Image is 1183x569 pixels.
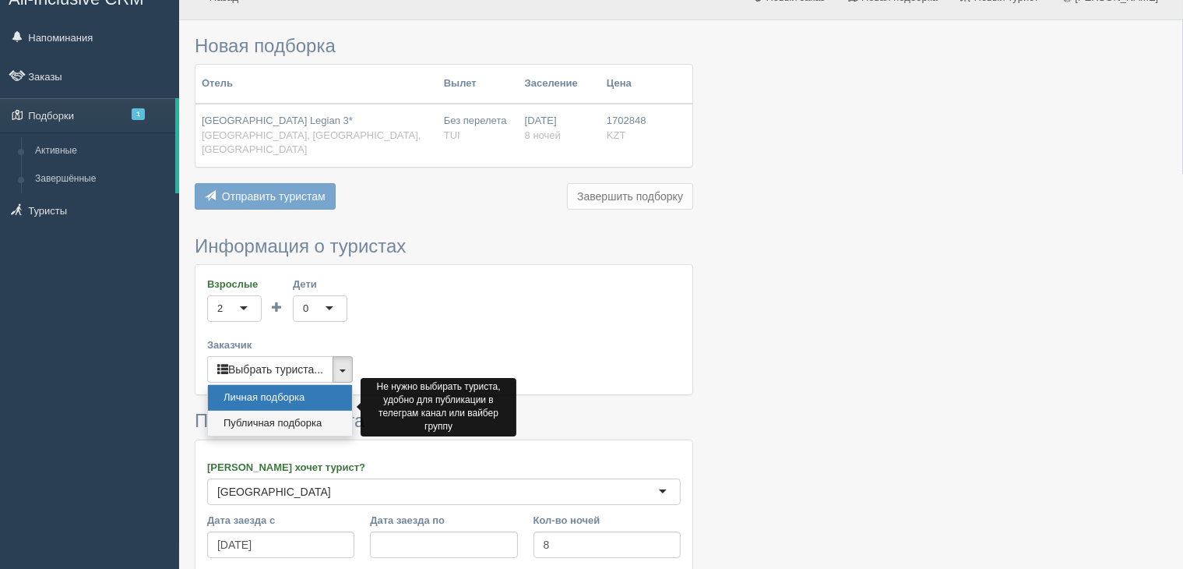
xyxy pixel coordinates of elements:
label: Дата заезда по [370,513,517,528]
th: Заселение [519,65,600,104]
th: Вылет [438,65,519,104]
span: TUI [444,129,460,141]
div: 2 [217,301,223,316]
div: 0 [303,301,308,316]
label: Кол-во ночей [533,513,681,528]
button: Выбрать туриста... [207,356,333,383]
label: [PERSON_NAME] хочет турист? [207,460,681,475]
th: Цена [600,65,653,104]
span: 1702848 [607,115,646,126]
input: 7-10 или 7,10,14 [533,532,681,558]
span: KZT [607,129,626,141]
a: Публичная подборка [208,411,352,436]
div: Не нужно выбирать туриста, удобно для публикации в телеграм канал или вайбер группу [361,378,516,436]
label: Заказчик [207,338,681,352]
span: 8 ночей [525,129,561,141]
label: Дети [293,277,347,292]
a: Личная подборка [208,385,352,411]
label: Дата заезда с [207,513,354,528]
span: [GEOGRAPHIC_DATA], [GEOGRAPHIC_DATA], [GEOGRAPHIC_DATA] [202,129,421,156]
div: [GEOGRAPHIC_DATA] [217,484,331,500]
th: Отель [195,65,438,104]
h3: Новая подборка [195,36,693,56]
span: Пожелания туриста [195,410,364,431]
label: Взрослые [207,277,262,292]
div: [DATE] [525,114,594,143]
div: Без перелета [444,114,512,143]
a: Активные [28,137,175,165]
span: [GEOGRAPHIC_DATA] Legian 3* [202,115,353,126]
a: Завершённые [28,165,175,193]
h3: Информация о туристах [195,236,693,256]
span: 1 [132,108,145,120]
